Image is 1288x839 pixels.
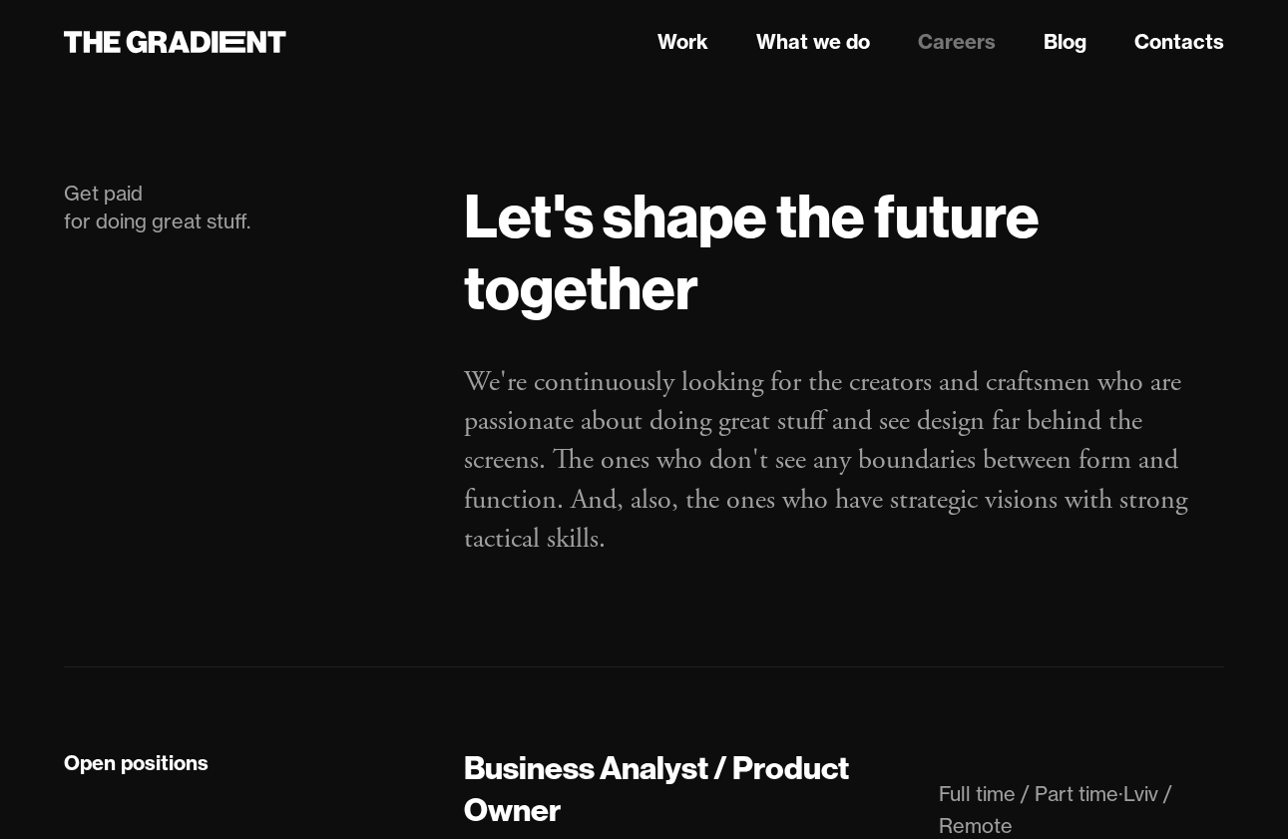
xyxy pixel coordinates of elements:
strong: Open positions [64,750,209,775]
div: · [1118,781,1123,806]
div: Full time / Part time [939,781,1118,806]
p: We're continuously looking for the creators and craftsmen who are passionate about doing great st... [464,363,1224,559]
a: Work [657,27,708,57]
a: What we do [756,27,870,57]
a: Contacts [1134,27,1224,57]
a: Careers [918,27,996,57]
a: Blog [1044,27,1086,57]
div: Get paid for doing great stuff. [64,180,424,235]
div: Lviv / Remote [939,781,1172,838]
strong: Let's shape the future together [464,178,1040,325]
div: Business Analyst / Product Owner [464,747,939,830]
